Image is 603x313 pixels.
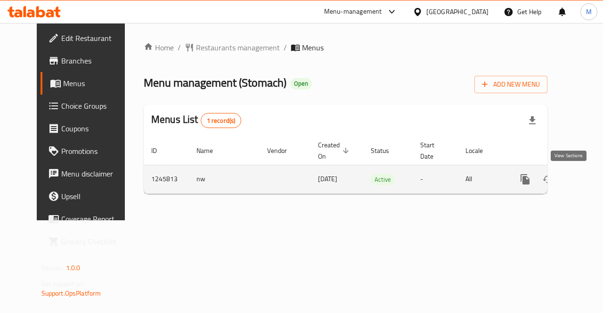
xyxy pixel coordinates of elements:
span: Restaurants management [196,42,280,53]
span: Menus [63,78,130,89]
span: Choice Groups [61,100,130,112]
td: All [458,165,506,193]
td: 1245813 [144,165,189,193]
span: Add New Menu [482,79,540,90]
a: Choice Groups [41,95,138,117]
nav: breadcrumb [144,42,547,53]
span: Coupons [61,123,130,134]
span: Edit Restaurant [61,32,130,44]
span: Menus [302,42,324,53]
button: more [514,168,537,191]
td: nw [189,165,260,193]
div: Open [290,78,312,89]
span: [DATE] [318,173,337,185]
td: - [413,165,458,193]
a: Coverage Report [41,208,138,230]
span: Version: [41,262,65,274]
li: / [284,42,287,53]
span: 1.0.0 [66,262,81,274]
a: Restaurants management [185,42,280,53]
span: Branches [61,55,130,66]
button: Add New Menu [474,76,547,93]
a: Promotions [41,140,138,162]
span: Start Date [420,139,447,162]
span: Open [290,80,312,88]
button: Change Status [537,168,559,191]
div: Export file [521,109,544,132]
a: Menu disclaimer [41,162,138,185]
div: Total records count [201,113,242,128]
span: M [586,7,592,17]
a: Home [144,42,174,53]
h2: Menus List [151,112,241,128]
a: Coupons [41,117,138,140]
span: Status [371,145,401,156]
div: Menu-management [324,6,382,17]
span: Menu disclaimer [61,168,130,179]
span: Get support on: [41,278,85,290]
span: Promotions [61,145,130,157]
span: Locale [465,145,495,156]
span: Coverage Report [61,213,130,225]
a: Grocery Checklist [41,230,138,253]
a: Menus [41,72,138,95]
a: Branches [41,49,138,72]
span: ID [151,145,169,156]
span: 1 record(s) [201,116,241,125]
div: [GEOGRAPHIC_DATA] [426,7,489,17]
span: Vendor [267,145,299,156]
li: / [178,42,181,53]
span: Upsell [61,191,130,202]
a: Edit Restaurant [41,27,138,49]
a: Support.OpsPlatform [41,287,101,299]
span: Created On [318,139,352,162]
span: Active [371,174,395,185]
span: Name [196,145,225,156]
a: Upsell [41,185,138,208]
span: Grocery Checklist [61,236,130,247]
span: Menu management ( Stomach ) [144,72,286,93]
